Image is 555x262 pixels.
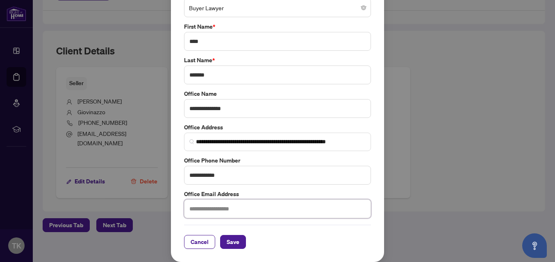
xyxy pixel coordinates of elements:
[184,156,371,165] label: Office Phone Number
[191,235,209,248] span: Cancel
[522,233,547,258] button: Open asap
[184,123,371,132] label: Office Address
[184,89,371,98] label: Office Name
[184,22,371,31] label: First Name
[220,235,246,249] button: Save
[184,190,371,199] label: Office Email Address
[189,139,194,144] img: search_icon
[361,5,366,10] span: close-circle
[184,235,215,249] button: Cancel
[227,235,239,248] span: Save
[184,56,371,65] label: Last Name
